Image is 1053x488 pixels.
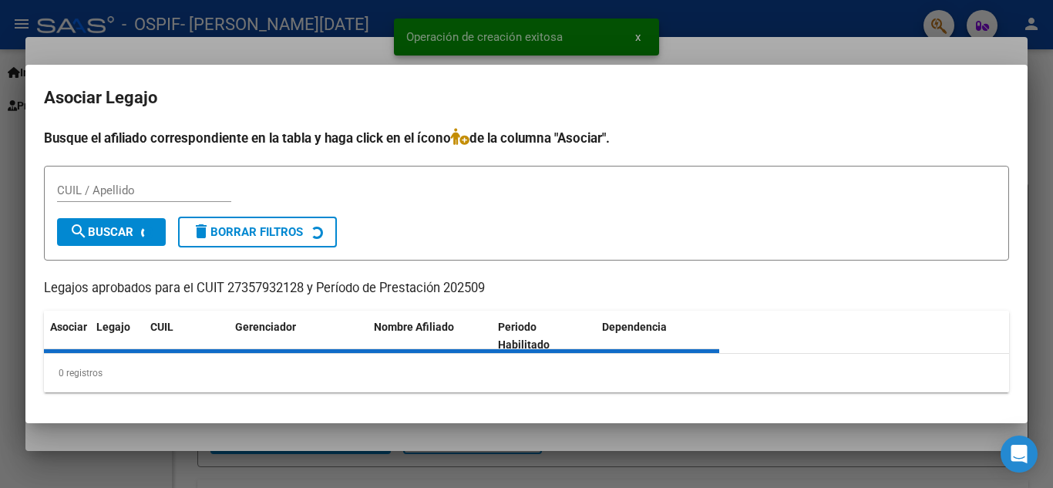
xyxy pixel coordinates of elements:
[235,321,296,333] span: Gerenciador
[96,321,130,333] span: Legajo
[178,217,337,247] button: Borrar Filtros
[492,311,596,362] datatable-header-cell: Periodo Habilitado
[90,311,144,362] datatable-header-cell: Legajo
[144,311,229,362] datatable-header-cell: CUIL
[374,321,454,333] span: Nombre Afiliado
[44,311,90,362] datatable-header-cell: Asociar
[596,311,720,362] datatable-header-cell: Dependencia
[44,83,1009,113] h2: Asociar Legajo
[69,222,88,241] mat-icon: search
[69,225,133,239] span: Buscar
[498,321,550,351] span: Periodo Habilitado
[150,321,173,333] span: CUIL
[368,311,492,362] datatable-header-cell: Nombre Afiliado
[192,222,210,241] mat-icon: delete
[44,354,1009,392] div: 0 registros
[50,321,87,333] span: Asociar
[229,311,368,362] datatable-header-cell: Gerenciador
[1001,436,1038,473] div: Open Intercom Messenger
[57,218,166,246] button: Buscar
[192,225,303,239] span: Borrar Filtros
[602,321,667,333] span: Dependencia
[44,279,1009,298] p: Legajos aprobados para el CUIT 27357932128 y Período de Prestación 202509
[44,128,1009,148] h4: Busque el afiliado correspondiente en la tabla y haga click en el ícono de la columna "Asociar".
